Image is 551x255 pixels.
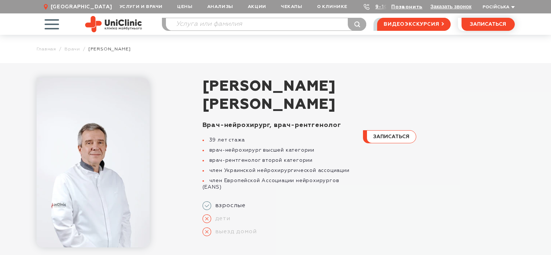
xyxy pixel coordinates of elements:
[203,167,354,174] li: член Украинской нейрохирургической ассоциации
[462,18,515,31] button: записаться
[37,46,57,52] a: Главная
[203,157,354,164] li: врач-рентгенолог второй категории
[363,130,416,143] button: записаться
[211,228,257,235] span: выезд домой
[373,134,409,139] span: записаться
[203,177,354,190] li: член Европейской Ассоциации нейрохирургов (EANS)
[483,5,509,9] span: Російська
[37,78,150,247] img: Ксензов Артур Юрьевич
[211,202,246,209] span: взрослые
[384,18,439,30] span: видеоэкскурсия
[470,22,506,27] span: записаться
[203,78,515,114] h1: [PERSON_NAME]
[211,215,230,222] span: дети
[203,147,354,153] li: врач-нейрохирург высшей категории
[391,4,422,9] a: Позвонить
[481,5,515,10] button: Російська
[85,16,142,32] img: Site
[203,121,354,129] div: Врач-нейрохирург, врач-рентгенолог
[203,137,354,143] li: 39 лет стажа
[88,46,131,52] span: [PERSON_NAME]
[375,4,391,9] a: 9-103
[51,4,112,10] span: [GEOGRAPHIC_DATA]
[377,18,450,31] a: видеоэкскурсия
[430,4,471,9] button: Заказать звонок
[166,18,366,30] input: Услуга или фамилия
[64,46,80,52] a: Врачи
[203,78,515,96] span: [PERSON_NAME]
